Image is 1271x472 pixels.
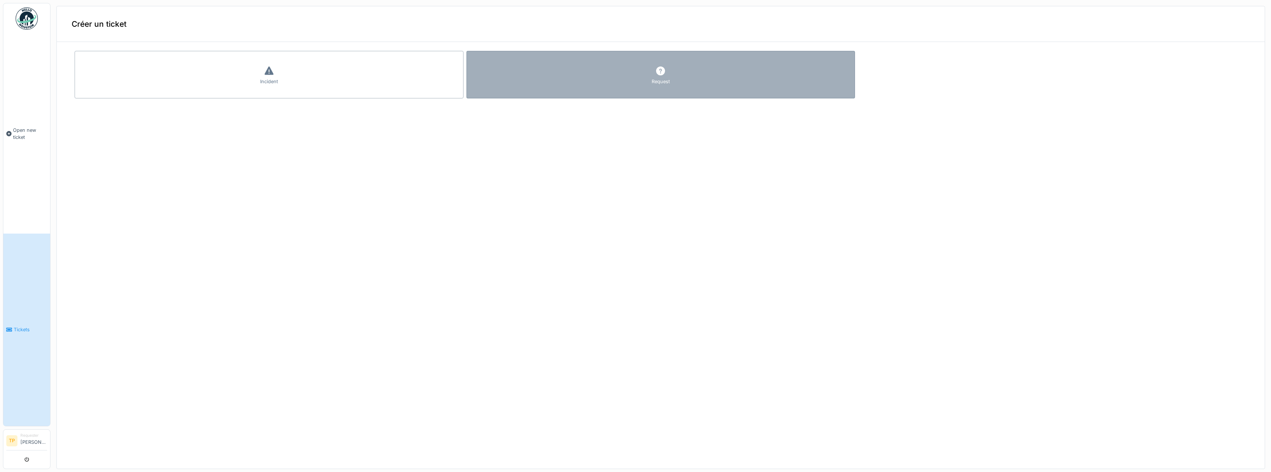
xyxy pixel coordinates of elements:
a: Tickets [3,234,50,426]
a: TP Requester[PERSON_NAME] [6,433,47,450]
li: [PERSON_NAME] [20,433,47,449]
li: TP [6,435,17,446]
div: Incident [260,78,278,85]
img: Badge_color-CXgf-gQk.svg [16,7,38,30]
span: Tickets [14,326,47,333]
div: Request [652,78,670,85]
div: Créer un ticket [57,6,1265,42]
div: Requester [20,433,47,438]
a: Open new ticket [3,34,50,234]
span: Open new ticket [13,127,47,141]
